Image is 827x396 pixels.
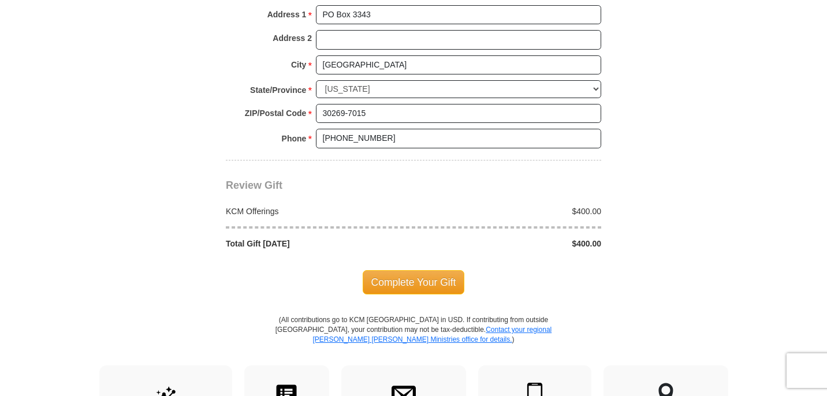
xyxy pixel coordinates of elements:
[282,130,307,147] strong: Phone
[267,6,307,23] strong: Address 1
[226,180,282,191] span: Review Gift
[250,82,306,98] strong: State/Province
[245,105,307,121] strong: ZIP/Postal Code
[363,270,465,294] span: Complete Your Gift
[275,315,552,365] p: (All contributions go to KCM [GEOGRAPHIC_DATA] in USD. If contributing from outside [GEOGRAPHIC_D...
[291,57,306,73] strong: City
[413,206,608,217] div: $400.00
[413,238,608,249] div: $400.00
[273,30,312,46] strong: Address 2
[220,238,414,249] div: Total Gift [DATE]
[220,206,414,217] div: KCM Offerings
